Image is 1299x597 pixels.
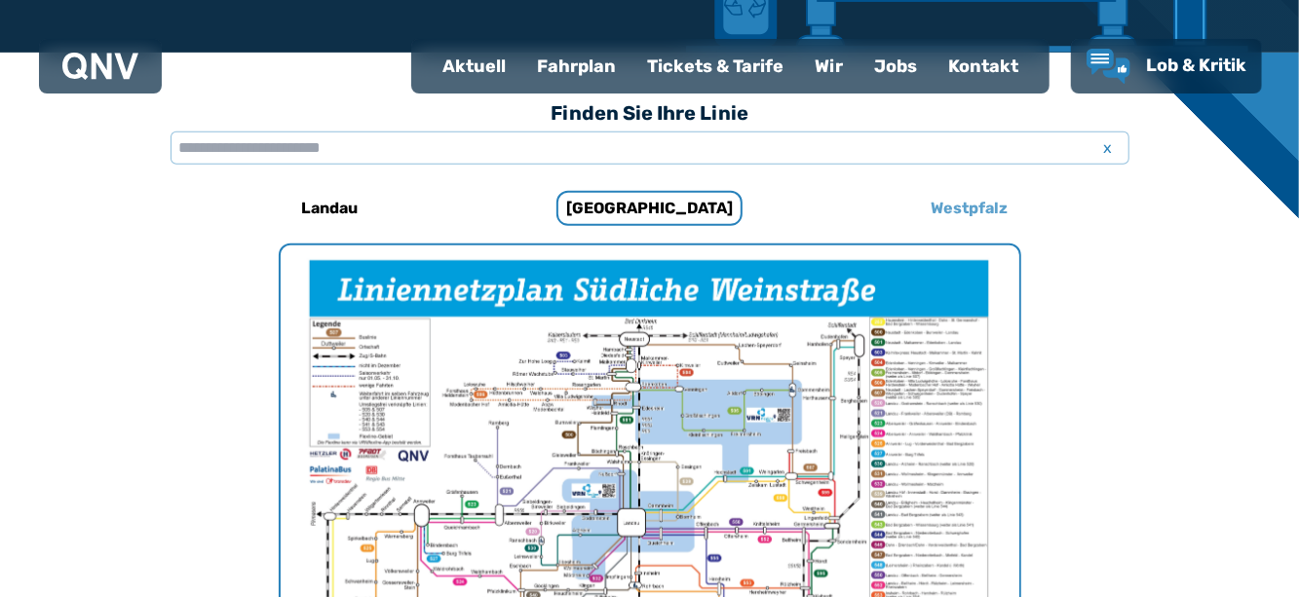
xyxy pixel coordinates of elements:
[556,191,743,226] h6: [GEOGRAPHIC_DATA]
[201,185,460,232] a: Landau
[1087,49,1246,84] a: Lob & Kritik
[62,47,138,86] a: QNV Logo
[840,185,1099,232] a: Westpfalz
[1146,55,1246,76] span: Lob & Kritik
[933,41,1034,92] a: Kontakt
[294,193,366,224] h6: Landau
[1094,136,1122,160] span: x
[62,53,138,80] img: QNV Logo
[859,41,933,92] a: Jobs
[799,41,859,92] a: Wir
[171,92,1129,134] h3: Finden Sie Ihre Linie
[923,193,1015,224] h6: Westpfalz
[520,185,780,232] a: [GEOGRAPHIC_DATA]
[631,41,799,92] a: Tickets & Tarife
[521,41,631,92] a: Fahrplan
[427,41,521,92] a: Aktuell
